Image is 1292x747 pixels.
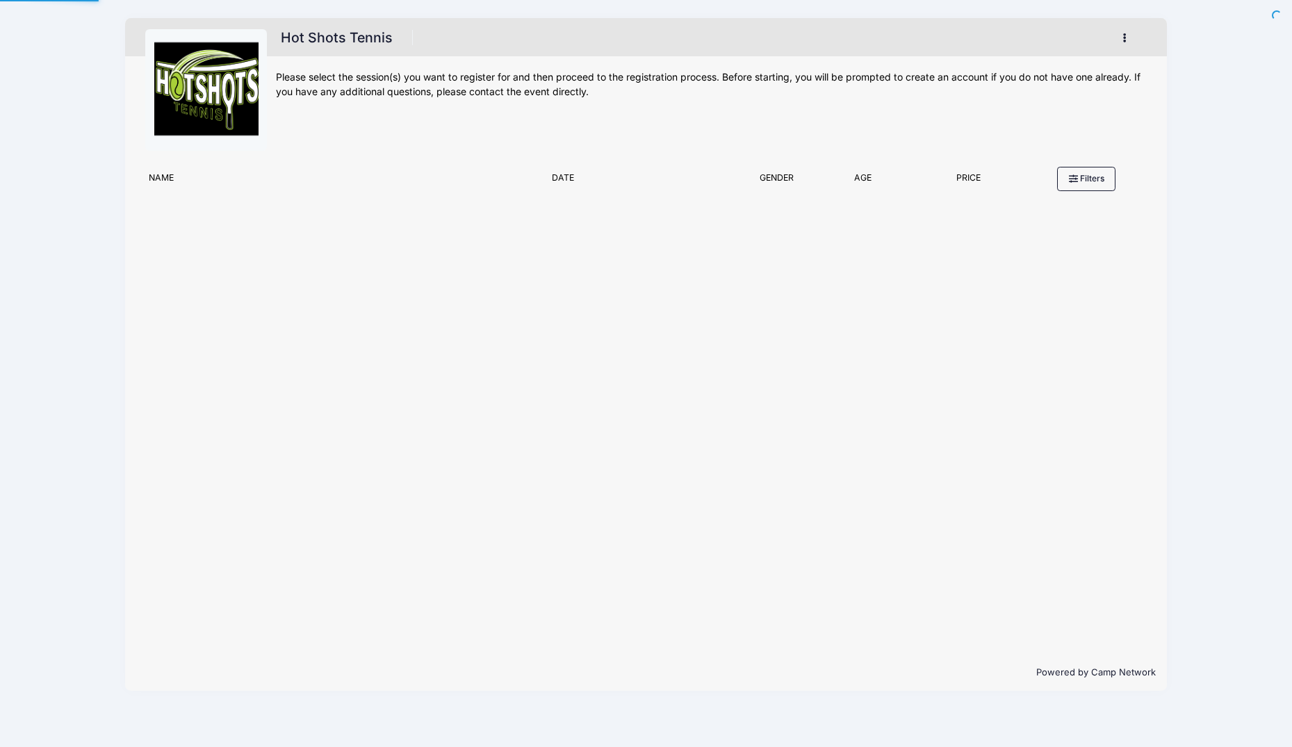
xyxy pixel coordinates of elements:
[908,172,1029,191] div: Price
[737,172,817,191] div: Gender
[154,38,259,142] img: logo
[1057,167,1115,190] button: Filters
[276,26,397,50] h1: Hot Shots Tennis
[136,666,1156,680] p: Powered by Camp Network
[817,172,908,191] div: Age
[276,70,1147,99] div: Please select the session(s) you want to register for and then proceed to the registration proces...
[142,172,545,191] div: Name
[545,172,737,191] div: Date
